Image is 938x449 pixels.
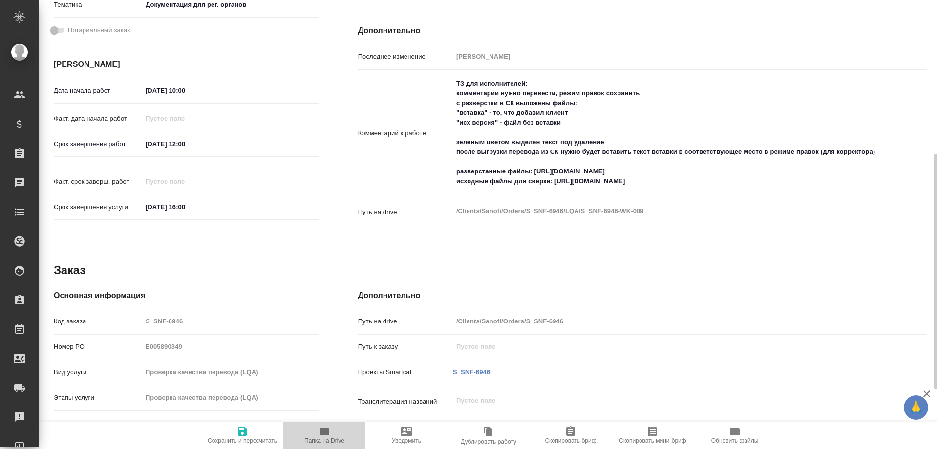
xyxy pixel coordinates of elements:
[142,84,228,98] input: ✎ Введи что-нибудь
[365,422,448,449] button: Уведомить
[142,174,228,189] input: Пустое поле
[358,25,927,37] h4: Дополнительно
[54,290,319,301] h4: Основная информация
[453,49,880,64] input: Пустое поле
[283,422,365,449] button: Папка на Drive
[54,262,85,278] h2: Заказ
[142,111,228,126] input: Пустое поле
[142,314,319,328] input: Пустое поле
[54,367,142,377] p: Вид услуги
[358,207,453,217] p: Путь на drive
[545,437,596,444] span: Скопировать бриф
[54,59,319,70] h4: [PERSON_NAME]
[201,422,283,449] button: Сохранить и пересчитать
[142,137,228,151] input: ✎ Введи что-нибудь
[453,75,880,190] textarea: ТЗ для исполнителей: комментарии нужно перевести, режим правок сохранить с разверстки в СК выложе...
[358,317,453,326] p: Путь на drive
[304,437,344,444] span: Папка на Drive
[54,342,142,352] p: Номер РО
[358,397,453,406] p: Транслитерация названий
[358,128,453,138] p: Комментарий к работе
[392,437,421,444] span: Уведомить
[448,422,530,449] button: Дублировать работу
[54,114,142,124] p: Факт. дата начала работ
[453,340,880,354] input: Пустое поле
[453,203,880,219] textarea: /Clients/Sanofi/Orders/S_SNF-6946/LQA/S_SNF-6946-WK-009
[904,395,928,420] button: 🙏
[142,340,319,354] input: Пустое поле
[54,177,142,187] p: Факт. срок заверш. работ
[453,368,490,376] a: S_SNF-6946
[54,317,142,326] p: Код заказа
[694,422,776,449] button: Обновить файлы
[612,422,694,449] button: Скопировать мини-бриф
[142,365,319,379] input: Пустое поле
[461,438,516,445] span: Дублировать работу
[358,367,453,377] p: Проекты Smartcat
[453,314,880,328] input: Пустое поле
[530,422,612,449] button: Скопировать бриф
[54,86,142,96] p: Дата начала работ
[68,25,130,35] span: Нотариальный заказ
[208,437,277,444] span: Сохранить и пересчитать
[908,397,924,418] span: 🙏
[142,200,228,214] input: ✎ Введи что-нибудь
[358,52,453,62] p: Последнее изменение
[142,390,319,405] input: Пустое поле
[711,437,759,444] span: Обновить файлы
[54,139,142,149] p: Срок завершения работ
[358,290,927,301] h4: Дополнительно
[54,202,142,212] p: Срок завершения услуги
[358,342,453,352] p: Путь к заказу
[54,393,142,403] p: Этапы услуги
[619,437,686,444] span: Скопировать мини-бриф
